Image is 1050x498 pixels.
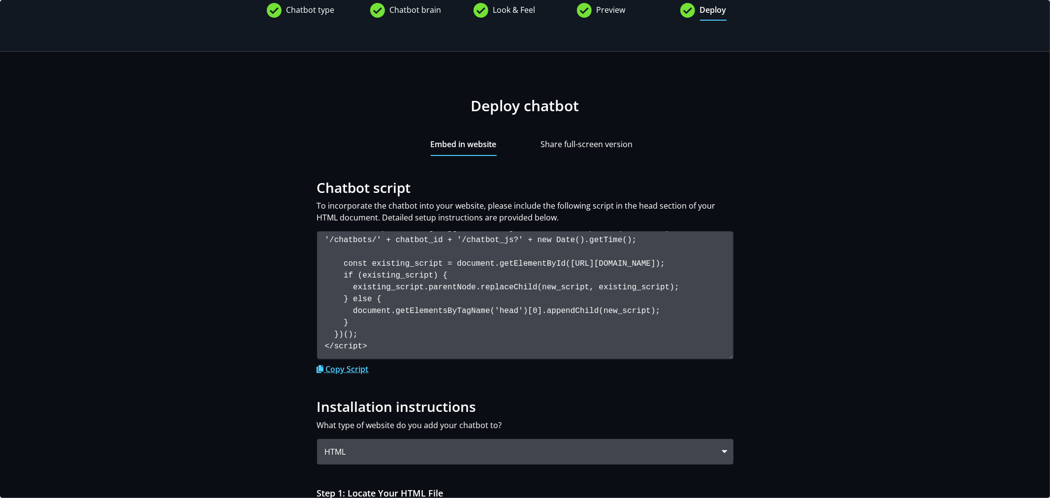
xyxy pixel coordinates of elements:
k-stage-header: Chatbot type [267,2,370,36]
k-stage-header: Deploy [680,2,784,36]
button: Share full-screen version [541,138,633,155]
span: Look & Feel [493,4,536,21]
label: What type of website do you add your chatbot to? [317,419,502,431]
k-stage-header: Look & Feel [474,2,577,36]
h3: Chatbot script [317,180,733,196]
h3: Installation instructions [317,399,733,415]
span: Chatbot type [286,4,335,21]
k-stage-header: Chatbot brain [370,2,474,36]
span: Deploy [700,4,727,21]
k-stage-header: Preview [577,2,680,36]
div: HTML [317,439,733,465]
h1: Deploy chatbot [287,97,763,115]
span: Chatbot brain [390,4,442,21]
button: Embed in website [431,138,497,156]
label: To incorporate the chatbot into your website, please include the following script in the head sec... [317,200,733,223]
span: Preview [597,4,626,21]
a: Copy Script [317,364,369,374]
